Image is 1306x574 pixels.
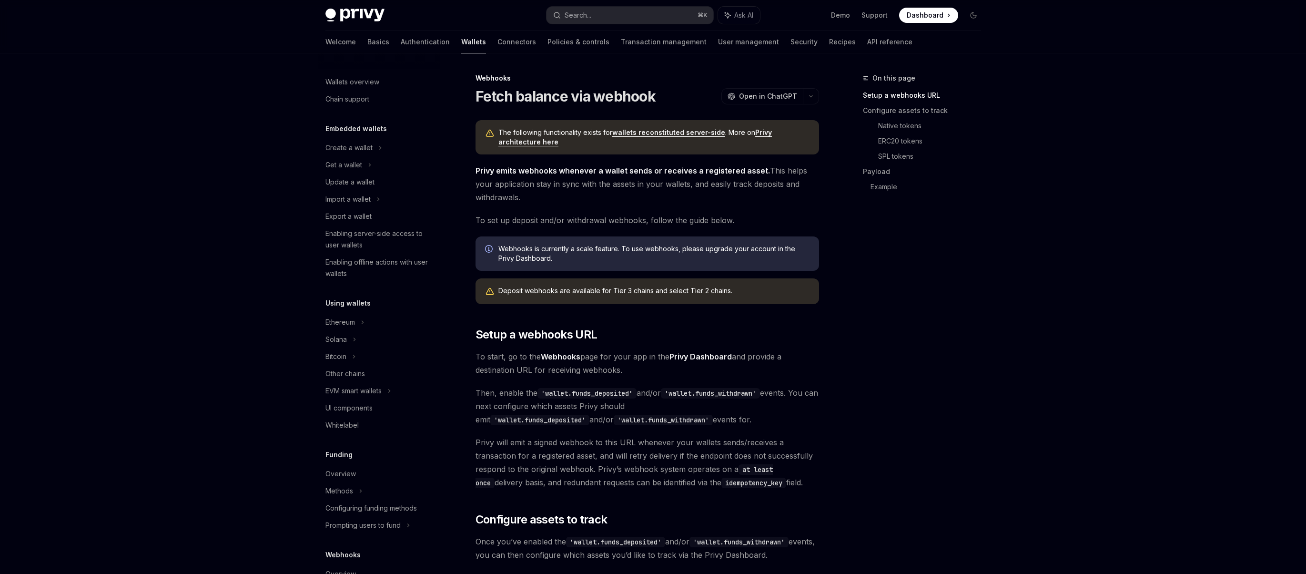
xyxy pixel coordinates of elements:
div: Deposit webhooks are available for Tier 3 chains and select Tier 2 chains. [498,286,810,297]
a: Basics [367,31,389,53]
div: Chain support [325,93,369,105]
span: Ask AI [734,10,753,20]
div: Webhooks [476,73,819,83]
code: 'wallet.funds_deposited' [537,388,637,399]
h1: Fetch balance via webhook [476,88,656,105]
a: Other chains [318,365,440,382]
code: 'wallet.funds_withdrawn' [614,415,713,425]
a: Configure assets to track [863,103,989,118]
a: Configuring funding methods [318,500,440,517]
div: Configuring funding methods [325,502,417,514]
a: Dashboard [899,8,958,23]
span: The following functionality exists for . More on [498,128,810,147]
div: Search... [565,10,591,21]
span: Then, enable the and/or events. You can next configure which assets Privy should emit and/or even... [476,386,819,426]
a: SPL tokens [878,149,989,164]
a: Wallets [461,31,486,53]
span: Open in ChatGPT [739,92,797,101]
a: Setup a webhooks URL [863,88,989,103]
a: API reference [867,31,912,53]
div: Other chains [325,368,365,379]
a: Chain support [318,91,440,108]
code: 'wallet.funds_withdrawn' [689,537,789,547]
div: Solana [325,334,347,345]
a: Support [861,10,888,20]
img: dark logo [325,9,385,22]
a: Recipes [829,31,856,53]
a: Webhooks [541,352,580,362]
a: Policies & controls [547,31,609,53]
button: Search...⌘K [547,7,713,24]
a: wallets reconstituted server-side [612,128,725,137]
code: 'wallet.funds_deposited' [566,537,665,547]
div: Prompting users to fund [325,520,401,531]
a: Whitelabel [318,417,440,434]
div: Update a wallet [325,176,375,188]
span: To start, go to the page for your app in the and provide a destination URL for receiving webhooks. [476,350,819,377]
span: Setup a webhooks URL [476,327,597,342]
a: Update a wallet [318,174,440,191]
a: Security [790,31,818,53]
h5: Embedded wallets [325,123,387,134]
span: Configure assets to track [476,512,607,527]
a: Demo [831,10,850,20]
div: Get a wallet [325,159,362,171]
span: This helps your application stay in sync with the assets in your wallets, and easily track deposi... [476,164,819,204]
a: Enabling server-side access to user wallets [318,225,440,254]
a: Privy Dashboard [669,352,732,362]
svg: Info [485,245,495,255]
a: User management [718,31,779,53]
a: Export a wallet [318,208,440,225]
a: ERC20 tokens [878,133,989,149]
div: Enabling server-side access to user wallets [325,228,434,251]
span: Dashboard [907,10,943,20]
div: Ethereum [325,317,355,328]
svg: Warning [485,129,495,138]
button: Toggle dark mode [966,8,981,23]
a: Example [871,179,989,195]
code: 'wallet.funds_withdrawn' [661,388,760,399]
code: idempotency_key [721,478,786,488]
a: UI components [318,400,440,417]
div: EVM smart wallets [325,385,382,397]
button: Open in ChatGPT [721,88,803,104]
strong: Webhooks [541,352,580,361]
a: Welcome [325,31,356,53]
span: Webhooks is currently a scale feature. To use webhooks, please upgrade your account in the Privy ... [498,244,810,263]
span: Privy will emit a signed webhook to this URL whenever your wallets sends/receives a transaction f... [476,436,819,489]
div: UI components [325,402,373,414]
h5: Funding [325,449,353,461]
div: Import a wallet [325,194,371,205]
svg: Warning [485,287,495,297]
a: Wallets overview [318,73,440,91]
div: Overview [325,468,356,480]
a: Enabling offline actions with user wallets [318,254,440,282]
button: Ask AI [718,7,760,24]
a: Native tokens [878,118,989,133]
a: Connectors [497,31,536,53]
a: Authentication [401,31,450,53]
span: Once you’ve enabled the and/or events, you can then configure which assets you’d like to track vi... [476,535,819,562]
a: Overview [318,465,440,482]
div: Export a wallet [325,211,372,222]
div: Create a wallet [325,142,373,154]
code: 'wallet.funds_deposited' [490,415,589,425]
a: Transaction management [621,31,707,53]
div: Enabling offline actions with user wallets [325,256,434,279]
a: Payload [863,164,989,179]
span: ⌘ K [698,11,708,19]
span: To set up deposit and/or withdrawal webhooks, follow the guide below. [476,214,819,227]
h5: Webhooks [325,549,361,561]
strong: Privy emits webhooks whenever a wallet sends or receives a registered asset. [476,166,770,175]
div: Methods [325,485,353,497]
span: On this page [872,72,915,84]
div: Whitelabel [325,420,359,431]
div: Wallets overview [325,76,379,88]
h5: Using wallets [325,297,371,309]
div: Bitcoin [325,351,346,362]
